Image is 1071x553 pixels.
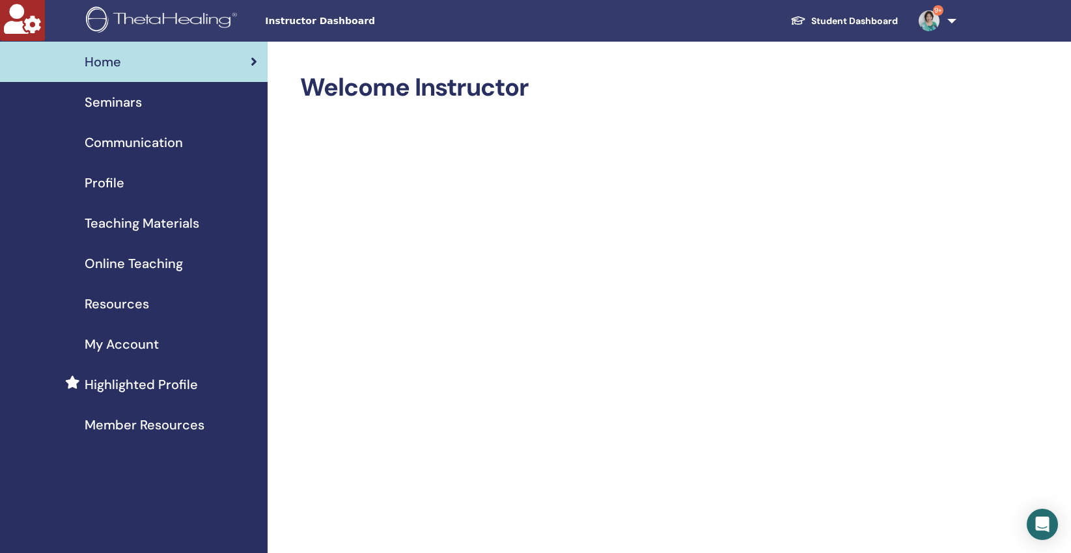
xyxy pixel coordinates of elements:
span: Online Teaching [85,254,183,273]
span: Instructor Dashboard [265,14,460,28]
img: graduation-cap-white.svg [790,15,806,26]
img: logo.png [86,7,242,36]
span: Profile [85,173,124,193]
span: My Account [85,334,159,354]
span: Seminars [85,92,142,112]
img: default.jpg [919,10,939,31]
span: 9+ [933,5,943,16]
span: Teaching Materials [85,213,199,233]
span: Member Resources [85,415,204,435]
span: Resources [85,294,149,314]
span: Highlighted Profile [85,375,198,394]
span: Home [85,52,121,72]
div: Open Intercom Messenger [1027,509,1058,540]
a: Student Dashboard [780,9,908,33]
span: Communication [85,133,183,152]
h2: Welcome Instructor [300,73,954,103]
